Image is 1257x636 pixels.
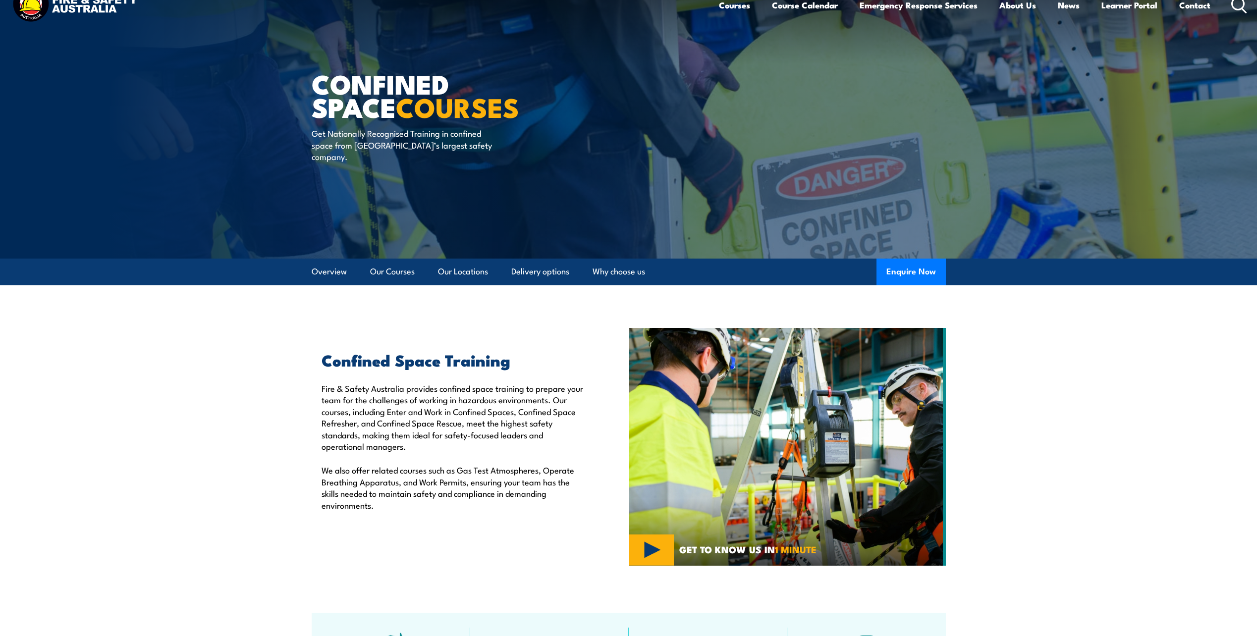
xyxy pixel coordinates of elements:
button: Enquire Now [876,259,946,285]
a: Delivery options [511,259,569,285]
a: Our Courses [370,259,415,285]
p: Get Nationally Recognised Training in confined space from [GEOGRAPHIC_DATA]’s largest safety comp... [312,127,492,162]
span: GET TO KNOW US IN [679,545,817,554]
a: Overview [312,259,347,285]
h2: Confined Space Training [322,353,583,367]
strong: COURSES [396,86,519,127]
p: We also offer related courses such as Gas Test Atmospheres, Operate Breathing Apparatus, and Work... [322,464,583,511]
p: Fire & Safety Australia provides confined space training to prepare your team for the challenges ... [322,382,583,452]
img: Confined Space Courses Australia [629,328,946,566]
strong: 1 MINUTE [775,542,817,556]
h1: Confined Space [312,72,556,118]
a: Our Locations [438,259,488,285]
a: Why choose us [593,259,645,285]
